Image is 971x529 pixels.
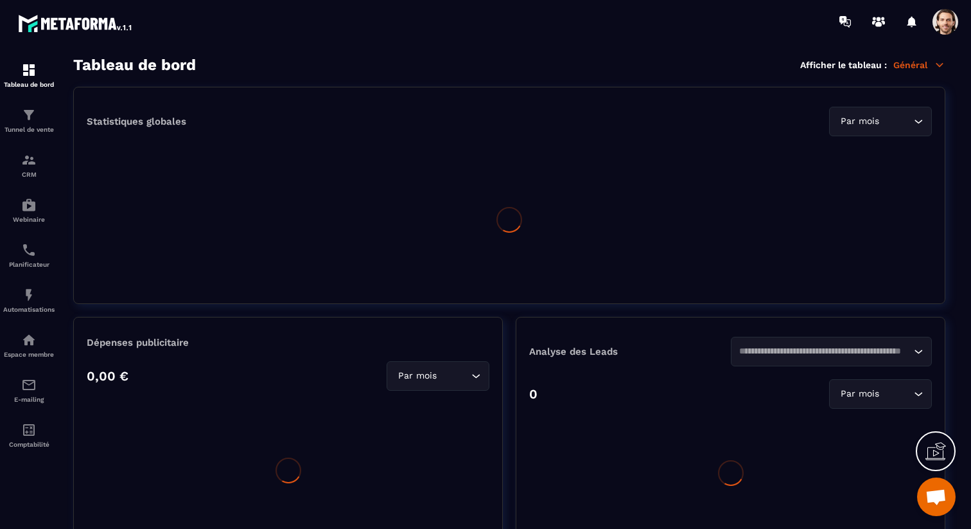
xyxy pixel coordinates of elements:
[3,188,55,233] a: automationsautomationsWebinaire
[3,126,55,133] p: Tunnel de vente
[21,377,37,393] img: email
[529,346,731,357] p: Analyse des Leads
[21,152,37,168] img: formation
[21,242,37,258] img: scheduler
[3,441,55,448] p: Comptabilité
[893,59,945,71] p: Général
[739,345,911,359] input: Search for option
[3,323,55,368] a: automationsautomationsEspace membre
[3,216,55,223] p: Webinaire
[3,261,55,268] p: Planificateur
[837,387,882,401] span: Par mois
[3,98,55,143] a: formationformationTunnel de vente
[3,233,55,278] a: schedulerschedulerPlanificateur
[882,114,911,129] input: Search for option
[3,81,55,88] p: Tableau de bord
[87,337,489,348] p: Dépenses publicitaire
[87,116,186,127] p: Statistiques globales
[882,387,911,401] input: Search for option
[21,197,37,213] img: automations
[829,379,932,409] div: Search for option
[3,143,55,188] a: formationformationCRM
[3,278,55,323] a: automationsautomationsAutomatisations
[3,306,55,313] p: Automatisations
[73,56,196,74] h3: Tableau de bord
[21,107,37,123] img: formation
[3,351,55,358] p: Espace membre
[3,396,55,403] p: E-mailing
[21,287,37,303] img: automations
[87,368,128,384] p: 0,00 €
[829,107,932,136] div: Search for option
[837,114,882,129] span: Par mois
[439,369,468,383] input: Search for option
[529,386,538,402] p: 0
[3,171,55,178] p: CRM
[3,413,55,458] a: accountantaccountantComptabilité
[917,478,956,516] a: Ouvrir le chat
[731,337,932,366] div: Search for option
[21,62,37,78] img: formation
[18,12,134,35] img: logo
[21,332,37,348] img: automations
[21,422,37,438] img: accountant
[3,53,55,98] a: formationformationTableau de bord
[387,361,489,391] div: Search for option
[3,368,55,413] a: emailemailE-mailing
[800,60,887,70] p: Afficher le tableau :
[395,369,439,383] span: Par mois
